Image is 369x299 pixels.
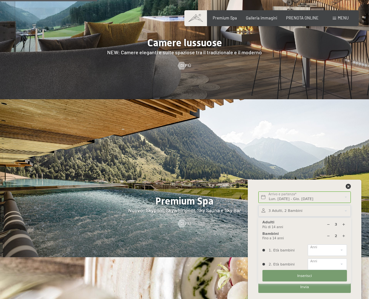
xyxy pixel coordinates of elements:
span: Invia [300,285,309,290]
a: Di più [178,63,191,69]
span: Menu [338,15,349,20]
a: Di più [178,221,191,227]
span: Di più [181,221,191,227]
span: Di più [181,63,191,69]
a: PRENOTA ONLINE [286,15,319,20]
button: Inserisci [262,270,347,281]
a: Galleria immagini [246,15,277,20]
a: Premium Spa [213,15,237,20]
button: Invia [258,281,351,293]
span: Inserisci [297,273,312,279]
